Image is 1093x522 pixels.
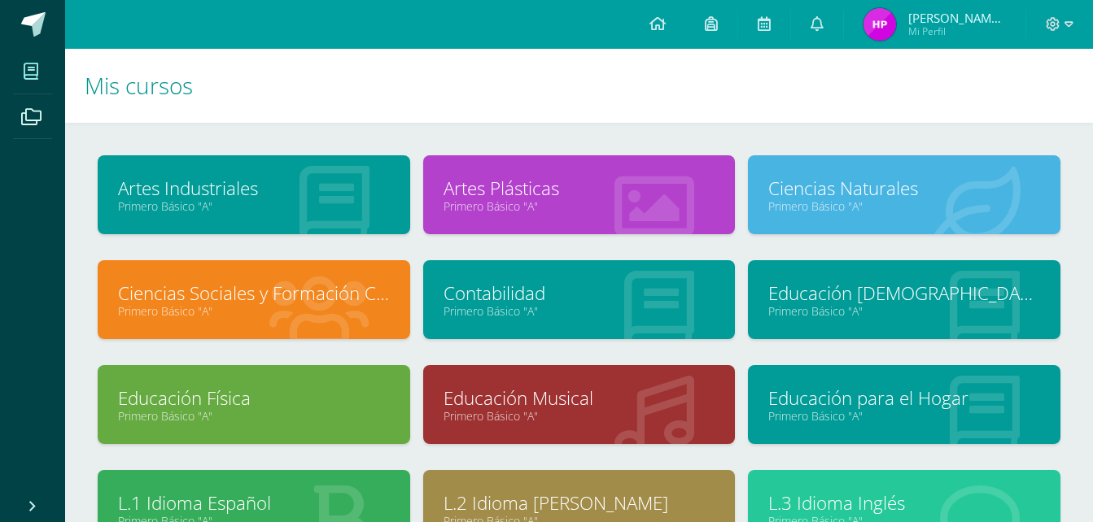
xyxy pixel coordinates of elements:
[768,303,1040,319] a: Primero Básico "A"
[118,490,390,515] a: L.1 Idioma Español
[444,303,715,319] a: Primero Básico "A"
[118,303,390,319] a: Primero Básico "A"
[444,198,715,214] a: Primero Básico "A"
[444,385,715,411] a: Educación Musical
[768,408,1040,424] a: Primero Básico "A"
[444,408,715,424] a: Primero Básico "A"
[118,408,390,424] a: Primero Básico "A"
[908,24,1006,38] span: Mi Perfil
[444,281,715,306] a: Contabilidad
[768,490,1040,515] a: L.3 Idioma Inglés
[118,176,390,201] a: Artes Industriales
[768,281,1040,306] a: Educación [DEMOGRAPHIC_DATA]
[768,176,1040,201] a: Ciencias Naturales
[118,385,390,411] a: Educación Física
[118,281,390,306] a: Ciencias Sociales y Formación Ciudadana
[768,198,1040,214] a: Primero Básico "A"
[85,70,193,101] span: Mis cursos
[863,8,896,41] img: 9d59e4ff803472dde61d3ceecfb87149.png
[908,10,1006,26] span: [PERSON_NAME][MEDICAL_DATA]
[118,198,390,214] a: Primero Básico "A"
[444,176,715,201] a: Artes Plásticas
[444,490,715,515] a: L.2 Idioma [PERSON_NAME]
[768,385,1040,411] a: Educación para el Hogar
